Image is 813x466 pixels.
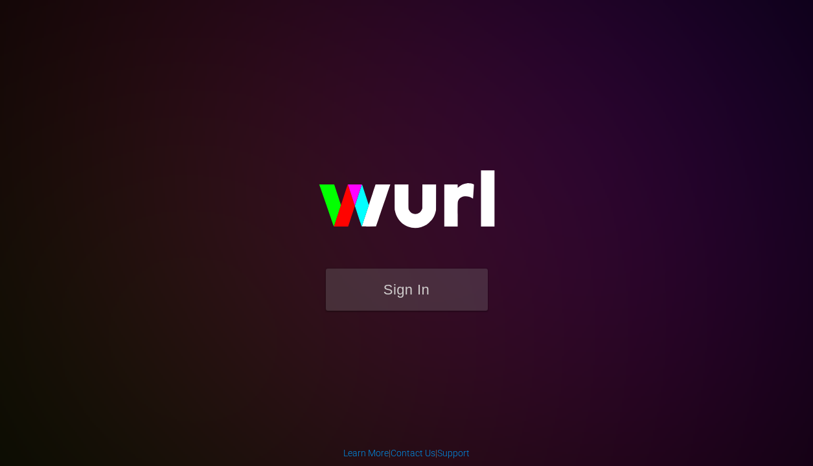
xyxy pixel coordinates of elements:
[343,447,470,460] div: | |
[277,142,536,268] img: wurl-logo-on-black-223613ac3d8ba8fe6dc639794a292ebdb59501304c7dfd60c99c58986ef67473.svg
[391,448,435,458] a: Contact Us
[343,448,389,458] a: Learn More
[437,448,470,458] a: Support
[326,269,488,311] button: Sign In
